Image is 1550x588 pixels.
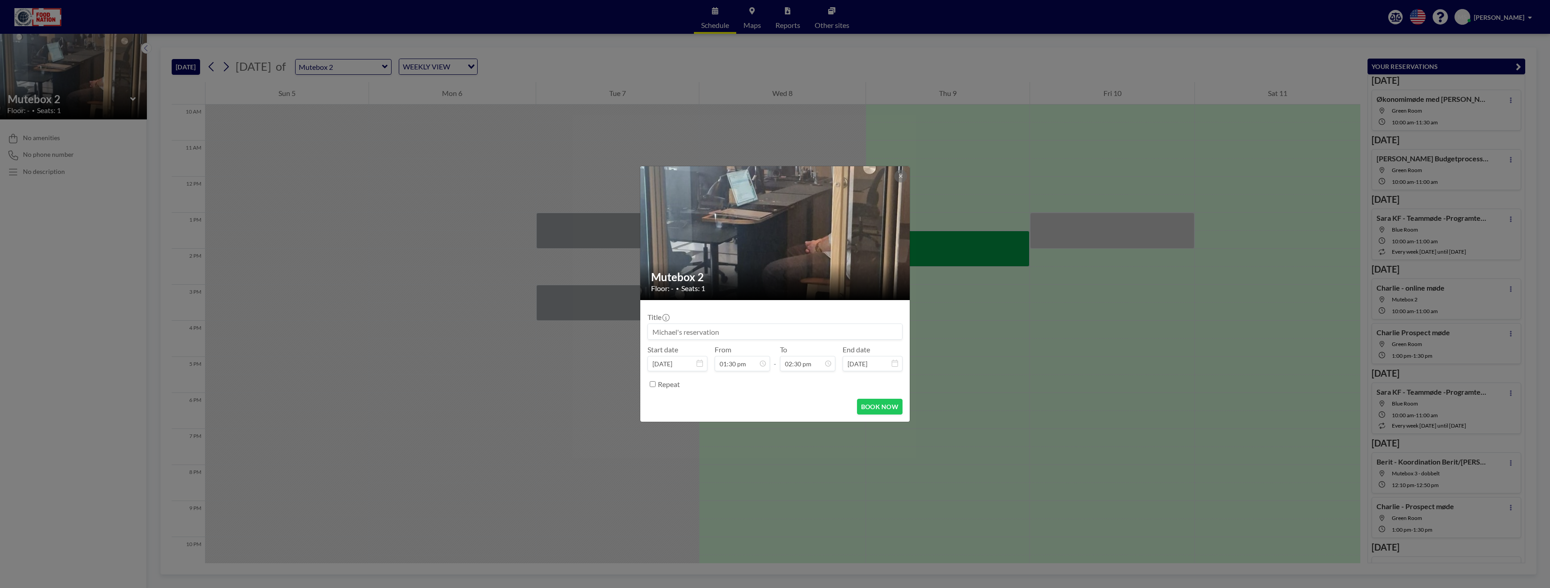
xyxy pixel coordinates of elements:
[857,399,903,415] button: BOOK NOW
[676,285,679,292] span: •
[648,324,902,339] input: Michael's reservation
[843,345,870,354] label: End date
[681,284,705,293] span: Seats: 1
[651,284,674,293] span: Floor: -
[774,348,776,368] span: -
[651,270,900,284] h2: Mutebox 2
[647,345,678,354] label: Start date
[780,345,787,354] label: To
[658,380,680,389] label: Repeat
[647,313,669,322] label: Title
[715,345,731,354] label: From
